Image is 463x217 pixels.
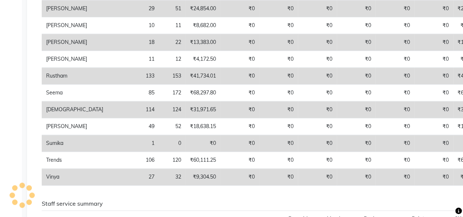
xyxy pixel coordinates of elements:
td: ₹0 [414,135,453,152]
td: ₹0 [376,101,414,118]
td: ₹0 [376,135,414,152]
td: 0 [159,135,186,152]
td: ₹0 [337,68,376,85]
td: ₹18,638.15 [186,118,220,135]
td: ₹0 [220,118,259,135]
td: 52 [159,118,186,135]
td: ₹0 [220,0,259,17]
td: ₹0 [259,169,298,186]
td: ₹0 [337,169,376,186]
td: ₹13,383.00 [186,34,220,51]
td: ₹0 [376,34,414,51]
td: 172 [159,85,186,101]
td: ₹0 [414,68,453,85]
td: 29 [108,0,159,17]
td: ₹9,304.50 [186,169,220,186]
td: ₹0 [414,0,453,17]
td: 22 [159,34,186,51]
td: 85 [108,85,159,101]
td: 124 [159,101,186,118]
td: 11 [108,51,159,68]
td: ₹31,971.65 [186,101,220,118]
td: ₹0 [259,68,298,85]
td: [DEMOGRAPHIC_DATA] [42,101,108,118]
td: 153 [159,68,186,85]
td: ₹0 [220,51,259,68]
td: [PERSON_NAME] [42,118,108,135]
td: 120 [159,152,186,169]
td: ₹0 [414,118,453,135]
td: ₹0 [298,118,337,135]
td: 51 [159,0,186,17]
td: ₹0 [337,51,376,68]
td: ₹0 [298,51,337,68]
td: 133 [108,68,159,85]
td: ₹0 [414,34,453,51]
td: 12 [159,51,186,68]
td: ₹8,682.00 [186,17,220,34]
td: ₹0 [337,118,376,135]
td: ₹0 [220,169,259,186]
td: ₹0 [259,135,298,152]
td: ₹0 [259,51,298,68]
td: [PERSON_NAME] [42,17,108,34]
td: ₹0 [376,68,414,85]
td: ₹0 [259,85,298,101]
td: ₹41,734.01 [186,68,220,85]
td: ₹0 [337,152,376,169]
td: Rustham [42,68,108,85]
td: Trends [42,152,108,169]
td: ₹0 [220,135,259,152]
td: ₹0 [298,0,337,17]
td: ₹0 [376,118,414,135]
td: 32 [159,169,186,186]
td: ₹0 [414,169,453,186]
td: ₹4,172.50 [186,51,220,68]
td: ₹0 [337,0,376,17]
td: ₹0 [259,34,298,51]
td: 49 [108,118,159,135]
td: ₹0 [298,17,337,34]
td: ₹0 [298,135,337,152]
td: ₹0 [414,85,453,101]
td: ₹0 [259,152,298,169]
td: ₹0 [376,51,414,68]
td: [PERSON_NAME] [42,34,108,51]
td: ₹0 [298,152,337,169]
td: ₹0 [337,101,376,118]
td: ₹0 [337,34,376,51]
td: ₹68,297.80 [186,85,220,101]
td: ₹0 [414,51,453,68]
td: ₹60,111.25 [186,152,220,169]
td: 27 [108,169,159,186]
td: Seema [42,85,108,101]
td: 18 [108,34,159,51]
td: ₹0 [337,85,376,101]
td: ₹0 [220,85,259,101]
td: Sumika [42,135,108,152]
td: [PERSON_NAME] [42,0,108,17]
td: ₹0 [337,135,376,152]
td: ₹0 [298,34,337,51]
td: ₹0 [298,85,337,101]
td: ₹0 [259,17,298,34]
td: ₹0 [259,101,298,118]
td: 106 [108,152,159,169]
td: ₹0 [376,152,414,169]
td: ₹0 [220,152,259,169]
td: ₹0 [337,17,376,34]
td: ₹0 [298,169,337,186]
td: ₹0 [220,34,259,51]
td: ₹0 [414,152,453,169]
td: ₹0 [376,169,414,186]
td: ₹0 [259,0,298,17]
td: ₹0 [376,17,414,34]
td: ₹24,854.00 [186,0,220,17]
td: Vinya [42,169,108,186]
td: ₹0 [186,135,220,152]
td: ₹0 [220,68,259,85]
td: ₹0 [220,17,259,34]
td: 1 [108,135,159,152]
td: ₹0 [376,85,414,101]
td: 11 [159,17,186,34]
